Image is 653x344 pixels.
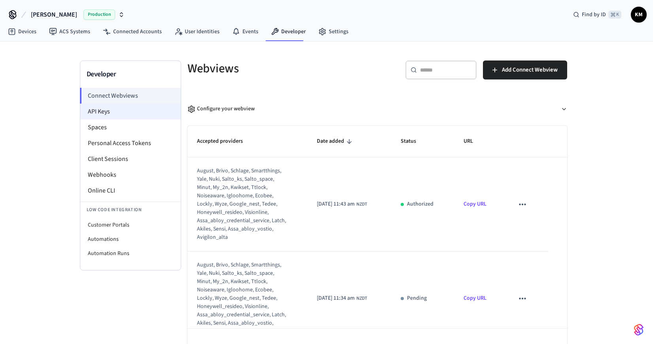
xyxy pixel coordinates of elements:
[187,60,373,77] h5: Webviews
[317,294,355,302] span: [DATE] 11:34 am
[43,25,97,39] a: ACS Systems
[80,88,181,104] li: Connect Webviews
[356,201,367,208] span: NZDT
[483,60,567,79] button: Add Connect Webview
[567,8,628,22] div: Find by ID⌘ K
[356,295,367,302] span: NZDT
[87,69,174,80] h3: Developer
[80,151,181,167] li: Client Sessions
[226,25,265,39] a: Events
[31,10,77,19] span: [PERSON_NAME]
[407,294,427,302] p: Pending
[464,135,483,147] span: URL
[80,202,181,218] li: Low Code Integration
[265,25,312,39] a: Developer
[2,25,43,39] a: Devices
[502,65,558,75] span: Add Connect Webview
[464,200,486,208] a: Copy URL
[317,200,355,208] span: [DATE] 11:43 am
[317,200,367,208] div: Pacific/Auckland
[401,135,426,147] span: Status
[187,98,567,119] button: Configure your webview
[80,167,181,183] li: Webhooks
[197,167,288,242] div: august, brivo, schlage, smartthings, yale, nuki, salto_ks, salto_space, minut, my_2n, kwikset, tt...
[631,7,647,23] button: KM
[97,25,168,39] a: Connected Accounts
[407,200,433,208] p: Authorized
[80,232,181,246] li: Automations
[80,104,181,119] li: API Keys
[317,294,367,302] div: Pacific/Auckland
[197,135,253,147] span: Accepted providers
[608,11,621,19] span: ⌘ K
[80,135,181,151] li: Personal Access Tokens
[80,119,181,135] li: Spaces
[187,105,255,113] div: Configure your webview
[168,25,226,39] a: User Identities
[464,294,486,302] a: Copy URL
[80,183,181,198] li: Online CLI
[197,261,288,336] div: august, brivo, schlage, smartthings, yale, nuki, salto_ks, salto_space, minut, my_2n, kwikset, tt...
[634,323,644,336] img: SeamLogoGradient.69752ec5.svg
[312,25,355,39] a: Settings
[317,135,354,147] span: Date added
[80,218,181,232] li: Customer Portals
[632,8,646,22] span: KM
[83,9,115,20] span: Production
[582,11,606,19] span: Find by ID
[80,246,181,261] li: Automation Runs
